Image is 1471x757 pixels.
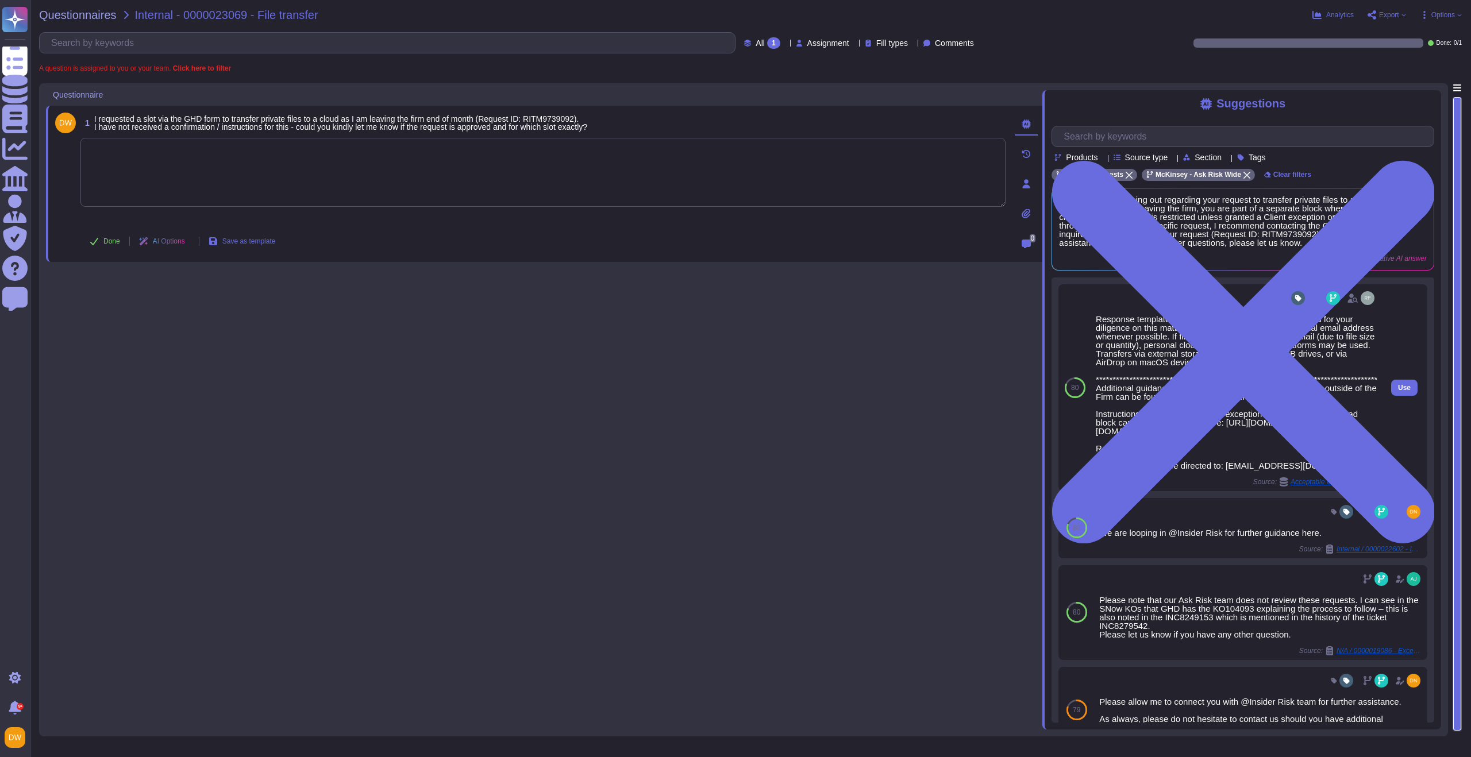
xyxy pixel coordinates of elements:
span: I requested a slot via the GHD form to transfer private files to a cloud as I am leaving the firm... [94,114,587,132]
span: Questionnaire [53,91,103,99]
div: Please note that our Ask Risk team does not review these requests. I can see in the SNow KOs that... [1099,596,1423,639]
button: Save as template [199,230,285,253]
span: Assignment [807,39,849,47]
input: Search by keywords [45,33,735,53]
span: 0 [1030,234,1036,242]
span: Source: [1299,646,1423,655]
img: user [1407,572,1420,586]
span: Analytics [1326,11,1354,18]
span: N/A / 0000019086 - Exception waiver for Moving personal data off laptop [1337,647,1423,654]
div: 1 [767,37,780,49]
button: Done [80,230,129,253]
span: Fill types [876,39,908,47]
span: Done [103,238,120,245]
span: AI Options [153,238,185,245]
span: Export [1379,11,1399,18]
button: Use [1391,380,1418,396]
span: 80 [1071,384,1079,391]
span: 80 [1073,609,1080,616]
div: 9+ [17,703,24,710]
span: 0 / 1 [1454,40,1462,46]
span: Save as template [222,238,276,245]
img: user [1361,291,1374,305]
span: A question is assigned to you or your team. [39,65,231,72]
span: Done: [1436,40,1451,46]
span: Questionnaires [39,9,117,21]
img: user [1407,674,1420,688]
span: Comments [935,39,974,47]
span: Options [1431,11,1455,18]
div: Please allow me to connect you with @Insider Risk team for further assistance. As always, please ... [1099,697,1423,732]
span: Use [1398,384,1411,391]
input: Search by keywords [1058,126,1434,146]
button: Analytics [1312,10,1354,20]
span: 80 [1073,524,1080,531]
button: user [2,725,33,750]
img: user [1407,505,1420,519]
span: All [756,39,765,47]
b: Click here to filter [171,64,231,72]
span: Internal - 0000023069 - File transfer [135,9,318,21]
span: 1 [80,119,90,127]
img: user [5,727,25,748]
img: user [55,113,76,133]
span: 79 [1073,706,1080,713]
